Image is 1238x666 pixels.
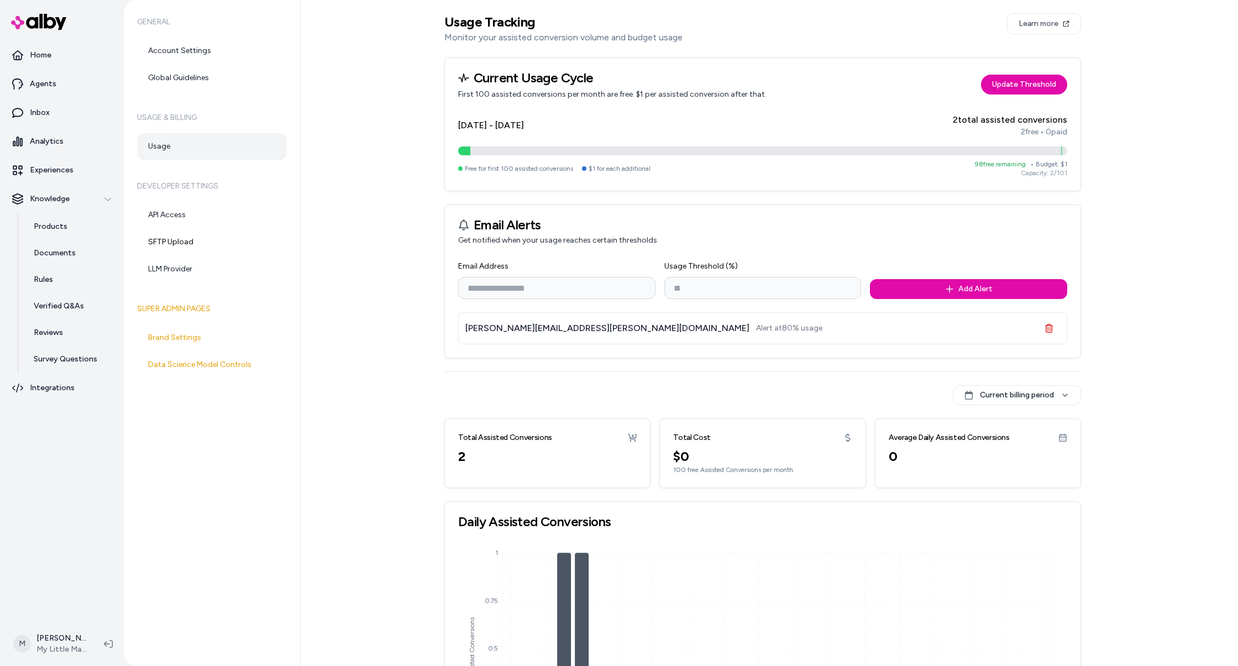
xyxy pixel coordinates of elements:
h3: Email Alerts [474,218,541,232]
h6: General [137,7,287,38]
a: API Access [137,202,287,228]
span: My Little Magic Shop [36,644,86,655]
p: Survey Questions [34,354,97,365]
h3: Average Daily Assisted Conversions [889,432,1010,443]
a: Integrations [4,375,119,401]
label: Usage Threshold (%) [664,261,738,271]
p: Documents [34,248,76,259]
button: Current billing period [953,385,1081,405]
p: First 100 assisted conversions per month are free. $1 per assisted conversion after that. [458,89,767,100]
a: LLM Provider [137,256,287,282]
div: [PERSON_NAME][EMAIL_ADDRESS][PERSON_NAME][DOMAIN_NAME] [465,322,749,335]
p: Home [30,50,51,61]
a: Learn more [1007,13,1081,34]
h6: Super Admin Pages [137,293,287,324]
p: Experiences [30,165,74,176]
button: Knowledge [4,186,119,212]
div: 2 total assisted conversions [953,113,1067,127]
a: Documents [23,240,119,266]
div: Capacity: 2 / 101 [975,169,1067,177]
img: alby Logo [11,14,66,30]
a: Brand Settings [137,324,287,351]
span: Current billing period [980,390,1054,400]
h6: Developer Settings [137,171,287,202]
p: [PERSON_NAME] [36,633,86,644]
label: Email Address [458,261,508,271]
div: 2 free • 0 paid [953,127,1067,138]
h3: Total Assisted Conversions [458,432,552,443]
tspan: 0.75 [485,596,498,604]
a: Experiences [4,157,119,183]
span: Free for first 100 assisted conversions [465,164,573,173]
div: 2 [458,448,637,465]
a: Verified Q&As [23,293,119,319]
button: Add Alert [870,279,1067,299]
h4: [DATE] - [DATE] [458,119,524,132]
span: • Budget: $ 1 [1030,160,1067,168]
p: Knowledge [30,193,70,204]
p: Monitor your assisted conversion volume and budget usage [444,31,683,44]
button: M[PERSON_NAME]My Little Magic Shop [7,626,95,662]
a: Data Science Model Controls [137,352,287,378]
p: Reviews [34,327,63,338]
p: Products [34,221,67,232]
a: Rules [23,266,119,293]
span: $1 for each additional [589,164,651,173]
div: Alert at 80 % usage [756,323,822,334]
p: Agents [30,78,56,90]
a: Account Settings [137,38,287,64]
p: Verified Q&As [34,301,84,312]
span: M [13,635,31,653]
p: Integrations [30,382,75,394]
p: Analytics [30,136,64,147]
a: Global Guidelines [137,65,287,91]
a: Products [23,213,119,240]
h3: Total Cost [673,432,711,443]
div: 100 free Assisted Conversions per month [673,465,852,474]
a: Inbox [4,99,119,126]
div: 0 [889,448,1067,465]
a: Survey Questions [23,346,119,373]
p: Inbox [30,107,50,118]
a: SFTP Upload [137,229,287,255]
a: Analytics [4,128,119,155]
a: Update Threshold [981,75,1067,95]
p: Rules [34,274,53,285]
span: 98 free remaining [975,160,1026,168]
a: Agents [4,71,119,97]
h2: Usage Tracking [444,13,683,31]
a: Usage [137,133,287,160]
div: $ 0 [673,448,852,465]
a: Home [4,42,119,69]
tspan: 1 [495,549,498,557]
h3: Current Usage Cycle [458,71,767,85]
p: Get notified when your usage reaches certain thresholds [458,235,1067,246]
tspan: 0.5 [488,644,498,652]
h6: Usage & Billing [137,102,287,133]
h3: Daily Assisted Conversions [458,515,1067,528]
a: Reviews [23,319,119,346]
